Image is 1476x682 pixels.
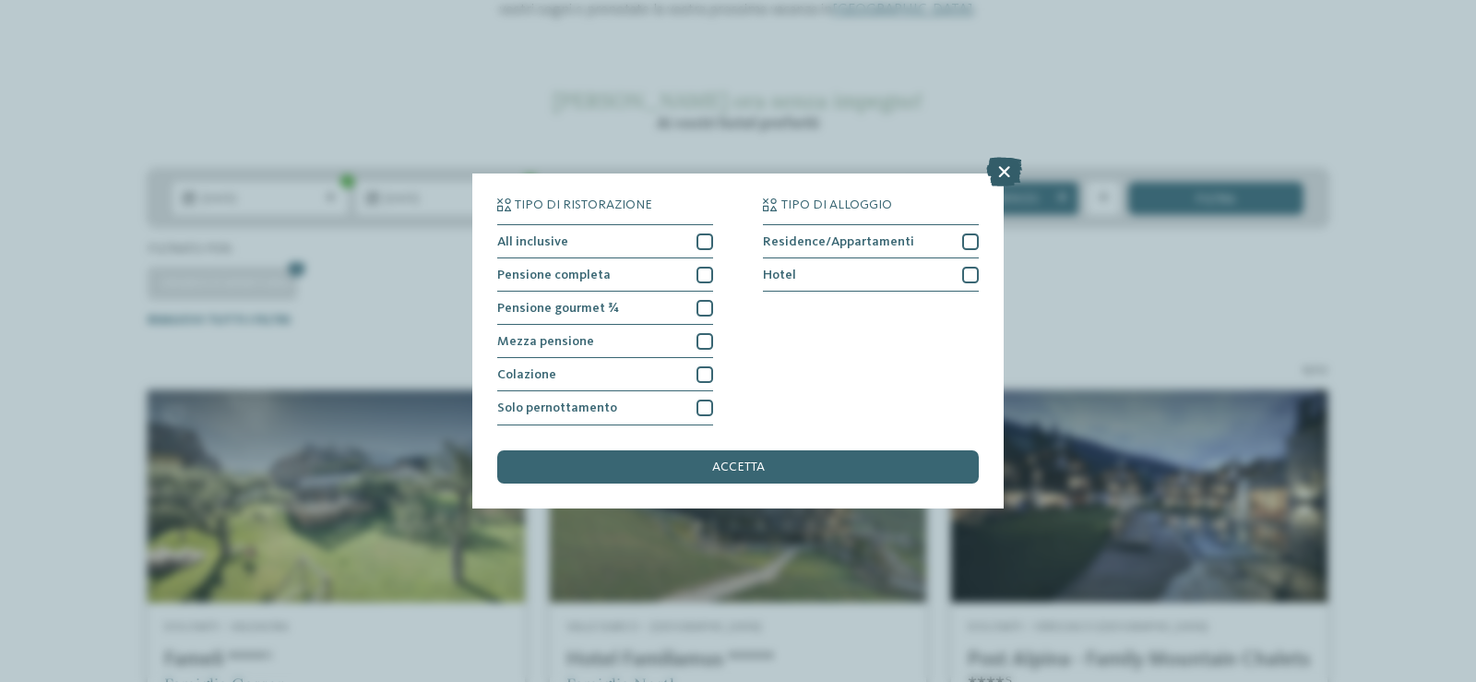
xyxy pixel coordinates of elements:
[763,235,914,248] span: Residence/Appartamenti
[497,368,556,381] span: Colazione
[497,302,619,315] span: Pensione gourmet ¾
[763,269,796,281] span: Hotel
[781,198,892,211] span: Tipo di alloggio
[497,401,617,414] span: Solo pernottamento
[712,461,765,473] span: accetta
[497,269,611,281] span: Pensione completa
[497,235,568,248] span: All inclusive
[515,198,652,211] span: Tipo di ristorazione
[497,335,594,348] span: Mezza pensione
